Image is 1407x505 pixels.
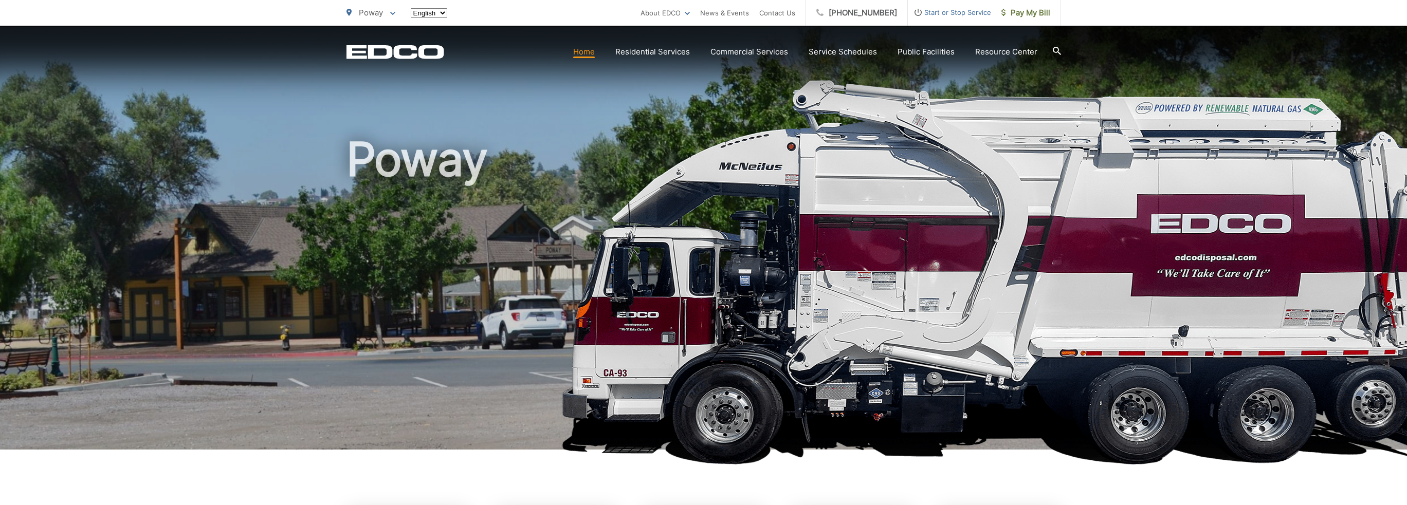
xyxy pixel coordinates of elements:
[898,46,955,58] a: Public Facilities
[573,46,595,58] a: Home
[359,8,383,17] span: Poway
[346,45,444,59] a: EDCD logo. Return to the homepage.
[809,46,877,58] a: Service Schedules
[615,46,690,58] a: Residential Services
[641,7,690,19] a: About EDCO
[759,7,795,19] a: Contact Us
[1001,7,1050,19] span: Pay My Bill
[411,8,447,18] select: Select a language
[346,134,1061,459] h1: Poway
[700,7,749,19] a: News & Events
[975,46,1037,58] a: Resource Center
[710,46,788,58] a: Commercial Services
